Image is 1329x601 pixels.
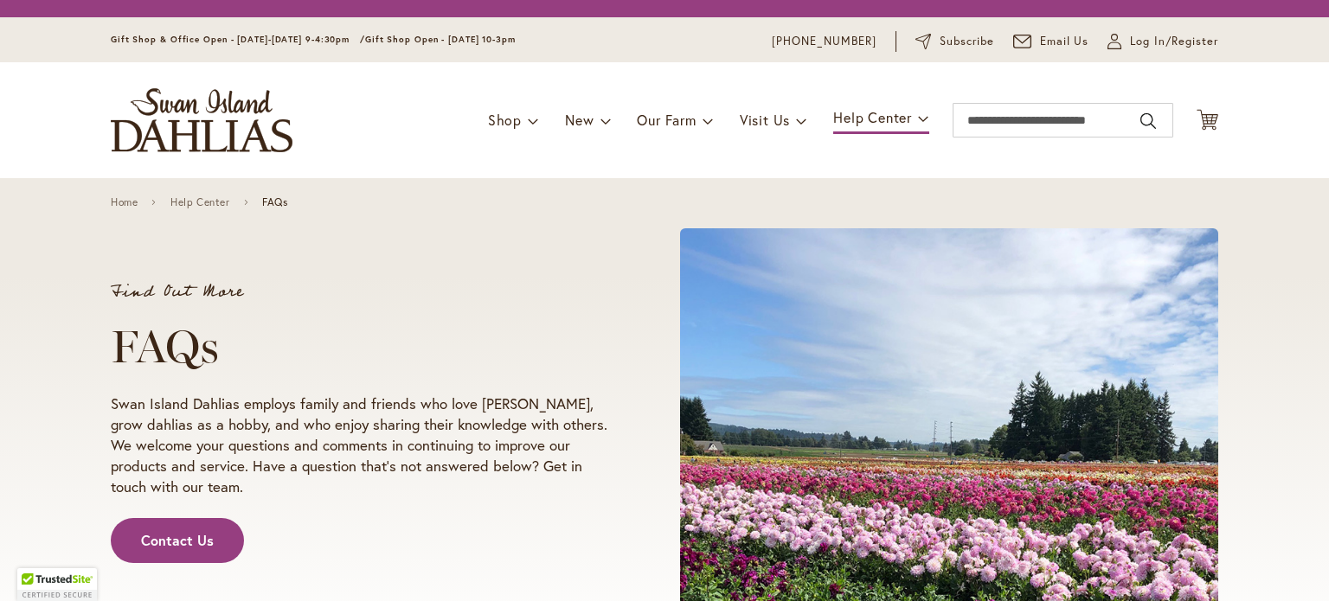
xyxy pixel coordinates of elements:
[111,518,244,563] a: Contact Us
[1107,33,1218,50] a: Log In/Register
[772,33,876,50] a: [PHONE_NUMBER]
[488,111,522,129] span: Shop
[1140,107,1156,135] button: Search
[940,33,994,50] span: Subscribe
[1130,33,1218,50] span: Log In/Register
[111,321,614,373] h1: FAQs
[1040,33,1089,50] span: Email Us
[17,568,97,601] div: TrustedSite Certified
[141,531,214,551] span: Contact Us
[915,33,994,50] a: Subscribe
[637,111,696,129] span: Our Farm
[111,283,614,300] p: Find Out More
[111,196,138,208] a: Home
[740,111,790,129] span: Visit Us
[565,111,594,129] span: New
[262,196,287,208] span: FAQs
[1013,33,1089,50] a: Email Us
[111,88,292,152] a: store logo
[111,34,365,45] span: Gift Shop & Office Open - [DATE]-[DATE] 9-4:30pm /
[365,34,516,45] span: Gift Shop Open - [DATE] 10-3pm
[833,108,912,126] span: Help Center
[111,393,614,497] p: Swan Island Dahlias employs family and friends who love [PERSON_NAME], grow dahlias as a hobby, a...
[170,196,230,208] a: Help Center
